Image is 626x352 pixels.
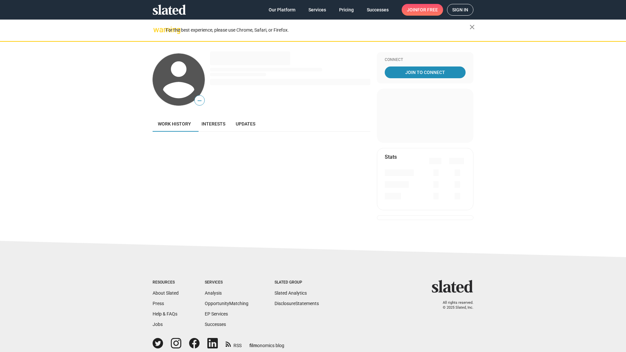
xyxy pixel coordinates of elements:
span: film [249,343,257,348]
div: Slated Group [275,280,319,285]
a: About Slated [153,290,179,296]
div: Services [205,280,248,285]
a: Joinfor free [402,4,443,16]
span: for free [417,4,438,16]
a: OpportunityMatching [205,301,248,306]
a: Work history [153,116,196,132]
span: Sign in [452,4,468,15]
div: Resources [153,280,179,285]
span: Updates [236,121,255,126]
span: Interests [201,121,225,126]
a: Pricing [334,4,359,16]
p: All rights reserved. © 2025 Slated, Inc. [436,301,473,310]
span: Services [308,4,326,16]
mat-icon: warning [153,26,161,34]
a: RSS [226,339,242,349]
span: Pricing [339,4,354,16]
a: DisclosureStatements [275,301,319,306]
a: Jobs [153,322,163,327]
span: Our Platform [269,4,295,16]
mat-card-title: Stats [385,154,397,160]
a: Help & FAQs [153,311,177,316]
a: Press [153,301,164,306]
a: EP Services [205,311,228,316]
a: Analysis [205,290,222,296]
span: — [195,96,204,105]
div: Connect [385,57,466,63]
a: Successes [362,4,394,16]
a: Slated Analytics [275,290,307,296]
a: Interests [196,116,231,132]
a: Sign in [447,4,473,16]
span: Join [407,4,438,16]
span: Work history [158,121,191,126]
mat-icon: close [468,23,476,31]
a: Join To Connect [385,66,466,78]
span: Join To Connect [386,66,464,78]
a: Successes [205,322,226,327]
div: For the best experience, please use Chrome, Safari, or Firefox. [166,26,469,35]
a: filmonomics blog [249,337,284,349]
span: Successes [367,4,389,16]
a: Services [303,4,331,16]
a: Updates [231,116,261,132]
a: Our Platform [263,4,301,16]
